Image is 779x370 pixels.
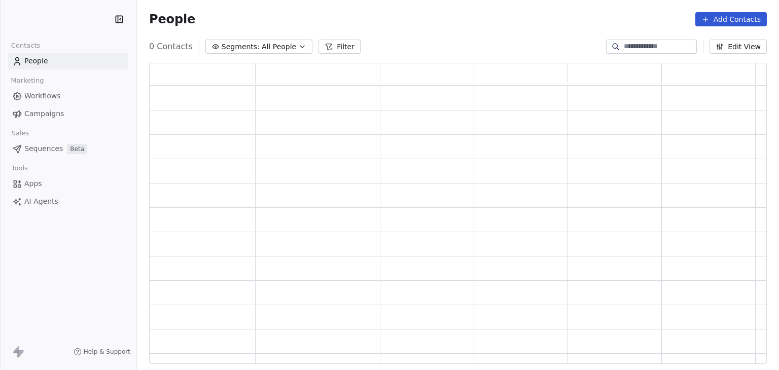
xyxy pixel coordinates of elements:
span: Marketing [7,73,48,88]
a: Workflows [8,88,128,104]
button: Filter [318,40,361,54]
button: Add Contacts [695,12,767,26]
span: Sales [7,126,33,141]
span: AI Agents [24,196,58,207]
span: Contacts [7,38,45,53]
span: Workflows [24,91,61,101]
button: Edit View [710,40,767,54]
a: AI Agents [8,193,128,210]
span: Segments: [222,42,260,52]
a: SequencesBeta [8,140,128,157]
span: Beta [67,144,87,154]
span: All People [262,42,296,52]
a: Apps [8,175,128,192]
span: 0 Contacts [149,41,193,53]
span: Sequences [24,143,63,154]
span: Campaigns [24,108,64,119]
span: People [24,56,48,66]
a: Campaigns [8,105,128,122]
a: Help & Support [74,348,130,356]
span: People [149,12,195,27]
a: People [8,53,128,69]
span: Apps [24,178,42,189]
span: Tools [7,161,32,176]
span: Help & Support [84,348,130,356]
